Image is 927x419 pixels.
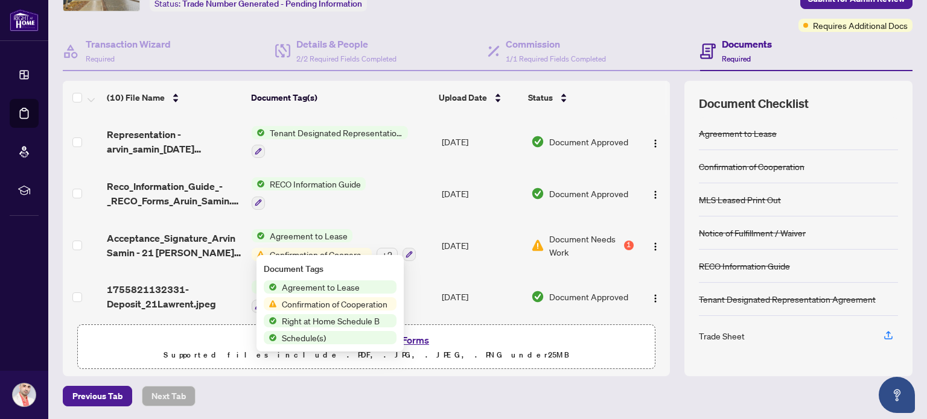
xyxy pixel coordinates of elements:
[813,19,908,32] span: Requires Additional Docs
[252,177,366,210] button: Status IconRECO Information Guide
[699,329,745,342] div: Trade Sheet
[651,139,660,148] img: Logo
[277,297,392,310] span: Confirmation of Cooperation
[85,348,648,362] p: Supported files include .PDF, .JPG, .JPEG, .PNG under 25 MB
[699,259,790,273] div: RECO Information Guide
[365,332,433,348] button: Upload Forms
[531,290,544,303] img: Document Status
[252,248,265,261] img: Status Icon
[252,177,265,191] img: Status Icon
[252,280,355,313] button: Status IconCopy of Deposit Type
[264,297,277,310] img: Status Icon
[13,383,36,406] img: Profile Icon
[252,280,265,294] img: Status Icon
[377,248,398,261] div: + 2
[296,37,397,51] h4: Details & People
[439,91,487,104] span: Upload Date
[437,168,526,219] td: [DATE]
[264,262,397,276] div: Document Tags
[86,37,171,51] h4: Transaction Wizard
[549,187,628,200] span: Document Approved
[879,377,915,413] button: Open asap
[78,325,655,370] span: Drag & Drop orUpload FormsSupported files include .PDF, .JPG, .JPEG, .PNG under25MB
[107,231,242,260] span: Acceptance_Signature_Arvin Samin - 21 [PERSON_NAME][GEOGRAPHIC_DATA] 413_2025-08-21 15_58_02.pdf
[699,95,809,112] span: Document Checklist
[10,9,39,31] img: logo
[699,160,804,173] div: Confirmation of Cooperation
[277,314,384,327] span: Right at Home Schedule B
[107,127,242,156] span: Representation -arvin_samin_[DATE] 12_24_25.pdf
[277,280,365,294] span: Agreement to Lease
[646,132,665,151] button: Logo
[72,386,123,406] span: Previous Tab
[246,81,435,115] th: Document Tag(s)
[265,229,352,242] span: Agreement to Lease
[531,135,544,148] img: Document Status
[506,54,606,63] span: 1/1 Required Fields Completed
[277,331,331,344] span: Schedule(s)
[549,232,621,259] span: Document Needs Work
[506,37,606,51] h4: Commission
[722,37,772,51] h4: Documents
[437,219,526,271] td: [DATE]
[86,54,115,63] span: Required
[699,193,781,206] div: MLS Leased Print Out
[646,287,665,306] button: Logo
[699,292,876,306] div: Tenant Designated Representation Agreement
[107,282,242,311] span: 1755821132331-Deposit_21Lawrent.jpeg
[252,229,265,242] img: Status Icon
[699,226,806,239] div: Notice of Fulfillment / Waiver
[102,81,246,115] th: (10) File Name
[107,179,242,208] span: Reco_Information_Guide_-_RECO_Forms_Aruin_Samin.pdf
[651,190,660,200] img: Logo
[296,54,397,63] span: 2/2 Required Fields Completed
[549,290,628,303] span: Document Approved
[651,242,660,251] img: Logo
[549,135,628,148] span: Document Approved
[265,248,372,261] span: Confirmation of Cooperation
[265,177,366,191] span: RECO Information Guide
[437,271,526,323] td: [DATE]
[437,116,526,168] td: [DATE]
[434,81,523,115] th: Upload Date
[252,229,416,262] button: Status IconAgreement to LeaseStatus IconConfirmation of Cooperation+2
[528,91,553,104] span: Status
[265,126,408,139] span: Tenant Designated Representation Agreement
[264,331,277,344] img: Status Icon
[142,386,196,406] button: Next Tab
[264,314,277,327] img: Status Icon
[252,126,265,139] img: Status Icon
[624,241,634,250] div: 1
[252,126,408,159] button: Status IconTenant Designated Representation Agreement
[646,236,665,255] button: Logo
[63,386,132,406] button: Previous Tab
[531,187,544,200] img: Document Status
[300,332,433,348] span: Drag & Drop or
[531,239,544,252] img: Document Status
[523,81,634,115] th: Status
[646,184,665,203] button: Logo
[722,54,751,63] span: Required
[264,280,277,294] img: Status Icon
[651,294,660,303] img: Logo
[699,127,777,140] div: Agreement to Lease
[107,91,165,104] span: (10) File Name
